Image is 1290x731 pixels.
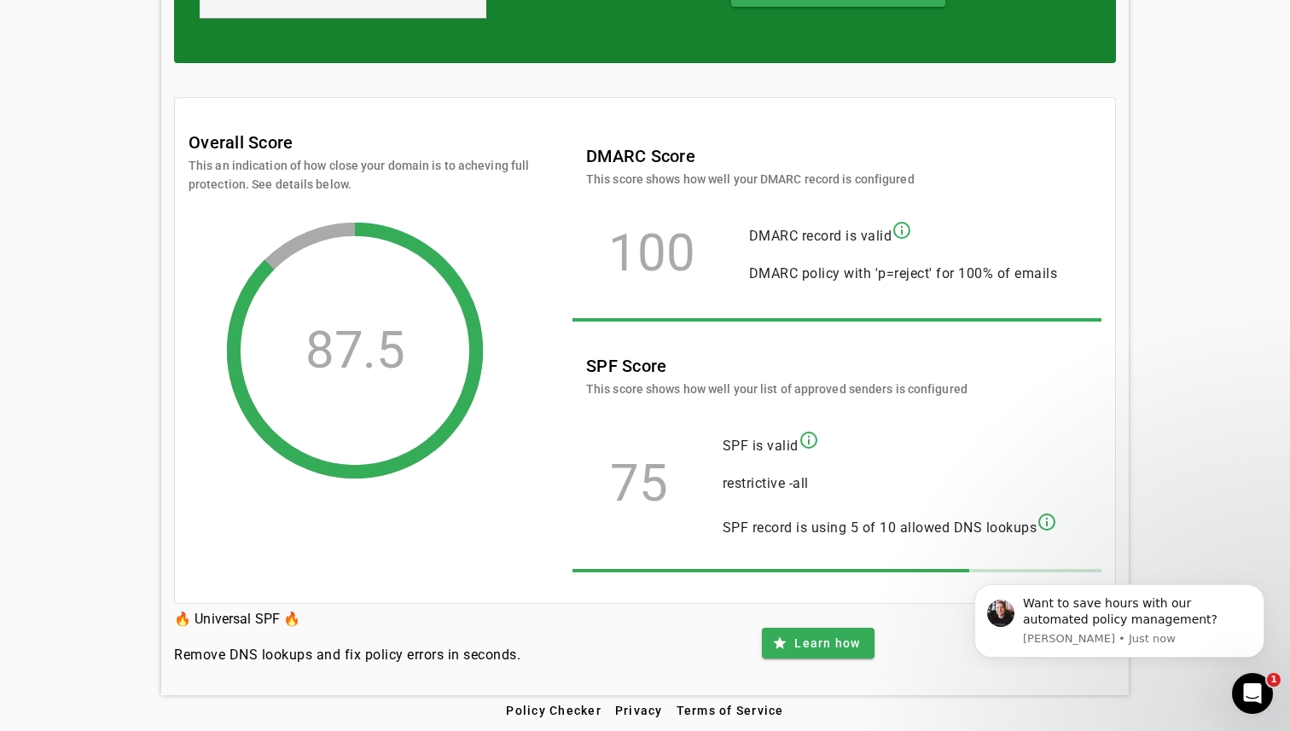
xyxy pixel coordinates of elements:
[949,569,1290,668] iframe: Intercom notifications message
[723,475,809,491] span: restrictive -all
[174,607,520,631] h3: 🔥 Universal SPF 🔥
[749,228,892,244] span: DMARC record is valid
[174,645,520,665] h4: Remove DNS lookups and fix policy errors in seconds.
[305,342,404,359] div: 87.5
[670,695,791,726] button: Terms of Service
[586,380,967,398] mat-card-subtitle: This score shows how well your list of approved senders is configured
[506,704,601,717] span: Policy Checker
[794,635,860,652] span: Learn how
[677,704,784,717] span: Terms of Service
[189,156,530,194] mat-card-subtitle: This an indication of how close your domain is to acheving full protection. See details below.
[892,220,912,241] mat-icon: info_outline
[189,129,293,156] mat-card-title: Overall Score
[615,704,663,717] span: Privacy
[586,142,915,170] mat-card-title: DMARC Score
[749,265,1058,281] span: DMARC policy with 'p=reject' for 100% of emails
[586,170,915,189] mat-card-subtitle: This score shows how well your DMARC record is configured
[608,695,670,726] button: Privacy
[586,352,967,380] mat-card-title: SPF Score
[1267,673,1281,687] span: 1
[799,430,819,450] mat-icon: info_outline
[723,438,799,454] span: SPF is valid
[499,695,608,726] button: Policy Checker
[1232,673,1273,714] iframe: Intercom live chat
[723,519,1037,536] span: SPF record is using 5 of 10 allowed DNS lookups
[586,245,718,262] div: 100
[1037,512,1057,532] mat-icon: info_outline
[762,628,874,658] button: Learn how
[586,475,692,492] div: 75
